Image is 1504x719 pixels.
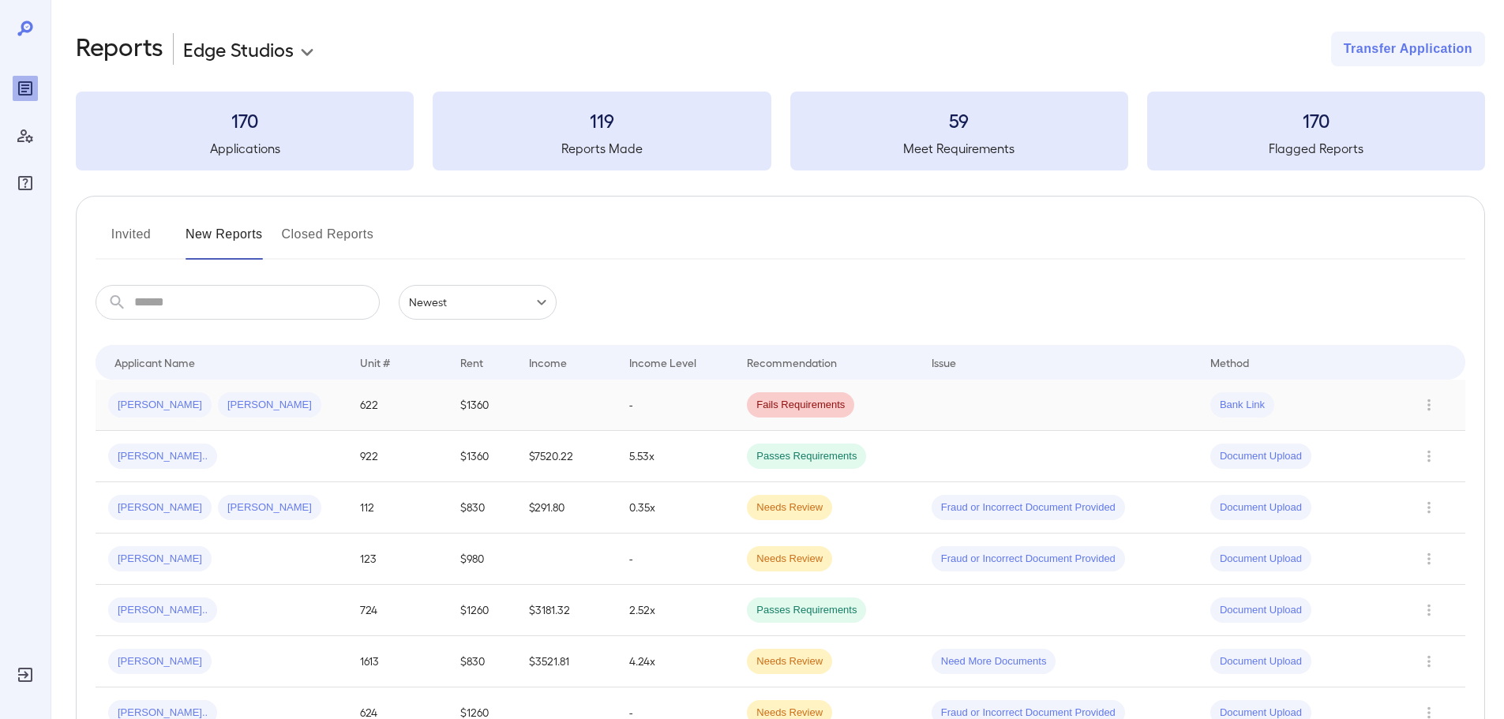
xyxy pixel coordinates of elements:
span: Need More Documents [932,654,1056,669]
div: Rent [460,353,486,372]
span: Needs Review [747,500,832,515]
td: 0.35x [617,482,734,534]
span: [PERSON_NAME] [108,654,212,669]
td: 922 [347,431,448,482]
span: Fraud or Incorrect Document Provided [932,552,1125,567]
h5: Applications [76,139,414,158]
h3: 119 [433,107,771,133]
span: [PERSON_NAME] [218,398,321,413]
span: [PERSON_NAME] [108,552,212,567]
button: Row Actions [1416,495,1442,520]
td: $830 [448,482,516,534]
div: Issue [932,353,957,372]
button: Row Actions [1416,597,1442,623]
div: Manage Users [13,123,38,148]
div: Income Level [629,353,696,372]
span: [PERSON_NAME].. [108,449,217,464]
span: [PERSON_NAME] [218,500,321,515]
button: Invited [96,222,167,260]
div: FAQ [13,170,38,196]
div: Log Out [13,662,38,687]
div: Reports [13,76,38,101]
td: $980 [448,534,516,585]
td: 123 [347,534,448,585]
td: $3521.81 [516,636,617,687]
h3: 59 [790,107,1128,133]
button: Row Actions [1416,649,1442,674]
span: Document Upload [1210,449,1311,464]
td: $1360 [448,380,516,431]
span: Needs Review [747,552,832,567]
span: Bank Link [1210,398,1274,413]
div: Newest [399,285,557,320]
summary: 170Applications119Reports Made59Meet Requirements170Flagged Reports [76,92,1485,170]
td: - [617,380,734,431]
span: Document Upload [1210,500,1311,515]
p: Edge Studios [183,36,294,62]
span: Needs Review [747,654,832,669]
div: Income [529,353,567,372]
button: Row Actions [1416,546,1442,571]
td: 2.52x [617,585,734,636]
span: Passes Requirements [747,449,866,464]
span: [PERSON_NAME] [108,398,212,413]
span: Document Upload [1210,603,1311,618]
h5: Meet Requirements [790,139,1128,158]
h3: 170 [1147,107,1485,133]
h5: Flagged Reports [1147,139,1485,158]
button: Row Actions [1416,444,1442,469]
button: Transfer Application [1331,32,1485,66]
div: Unit # [360,353,390,372]
td: - [617,534,734,585]
span: Passes Requirements [747,603,866,618]
span: [PERSON_NAME].. [108,603,217,618]
td: 622 [347,380,448,431]
div: Applicant Name [114,353,195,372]
div: Recommendation [747,353,837,372]
td: $1360 [448,431,516,482]
td: 5.53x [617,431,734,482]
button: New Reports [186,222,263,260]
td: 1613 [347,636,448,687]
td: $291.80 [516,482,617,534]
td: $7520.22 [516,431,617,482]
h2: Reports [76,32,163,66]
span: Document Upload [1210,654,1311,669]
span: Document Upload [1210,552,1311,567]
td: 4.24x [617,636,734,687]
button: Row Actions [1416,392,1442,418]
td: $1260 [448,585,516,636]
td: 112 [347,482,448,534]
h3: 170 [76,107,414,133]
td: 724 [347,585,448,636]
span: Fails Requirements [747,398,854,413]
td: $830 [448,636,516,687]
h5: Reports Made [433,139,771,158]
span: Fraud or Incorrect Document Provided [932,500,1125,515]
td: $3181.32 [516,585,617,636]
div: Method [1210,353,1249,372]
button: Closed Reports [282,222,374,260]
span: [PERSON_NAME] [108,500,212,515]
